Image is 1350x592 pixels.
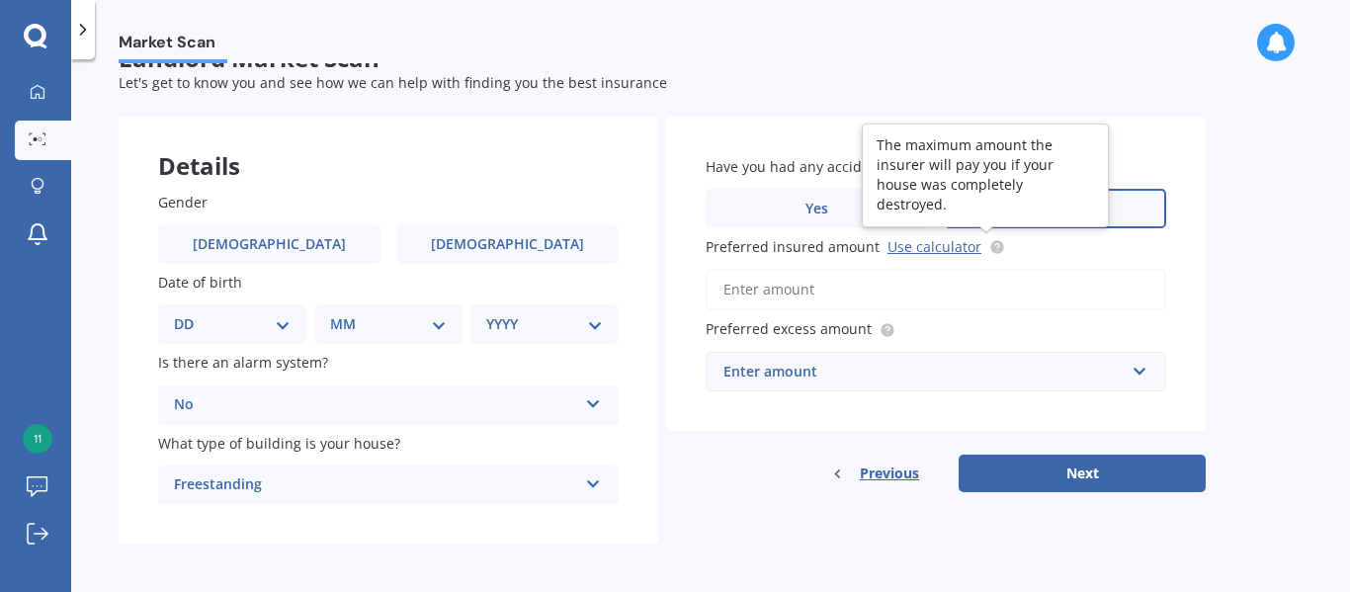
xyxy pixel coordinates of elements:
[706,237,880,256] span: Preferred insured amount
[1103,51,1128,65] span: 70 %
[877,135,1094,214] div: The maximum amount the insurer will pay you if your house was completely destroyed.
[158,273,242,292] span: Date of birth
[23,424,52,454] img: 7d7235328dd41d3fb7bd059cd5526975
[860,459,919,488] span: Previous
[119,117,658,176] div: Details
[706,157,1097,176] span: Have you had any accidents or claims in the last five years?
[158,434,400,453] span: What type of building is your house?
[431,236,584,253] span: [DEMOGRAPHIC_DATA]
[193,236,346,253] span: [DEMOGRAPHIC_DATA]
[723,361,1125,382] div: Enter amount
[119,73,667,92] span: Let's get to know you and see how we can help with finding you the best insurance
[706,320,872,339] span: Preferred excess amount
[158,354,328,373] span: Is there an alarm system?
[174,393,577,417] div: No
[805,201,828,217] span: Yes
[706,269,1166,310] input: Enter amount
[158,193,208,211] span: Gender
[887,237,981,256] a: Use calculator
[959,455,1206,492] button: Next
[119,33,227,59] span: Market Scan
[174,473,577,497] div: Freestanding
